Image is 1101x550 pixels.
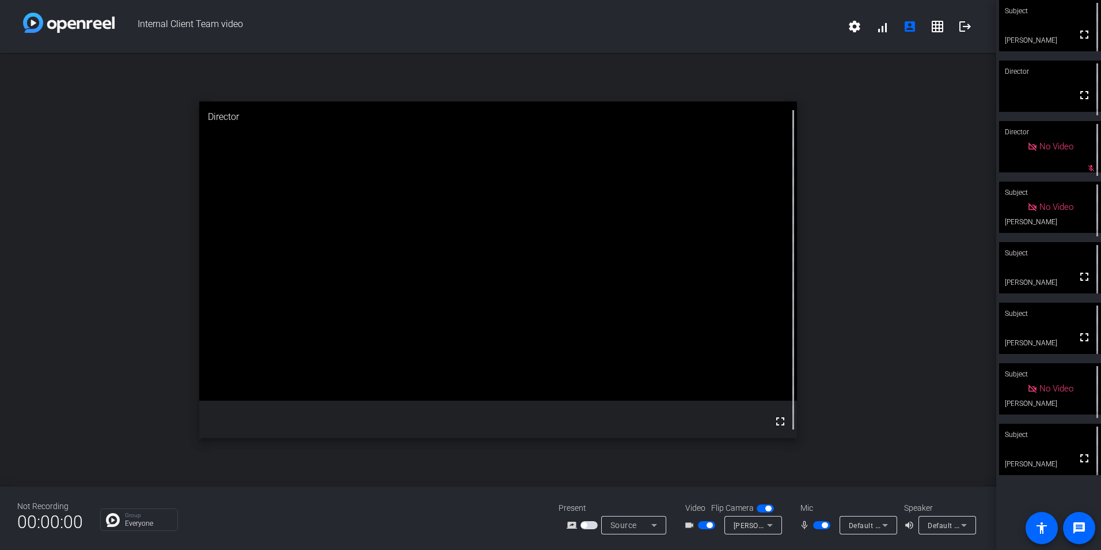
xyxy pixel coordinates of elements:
[999,363,1101,385] div: Subject
[1077,330,1091,344] mat-icon: fullscreen
[23,13,115,33] img: white-gradient.svg
[711,502,754,514] span: Flip Camera
[999,182,1101,204] div: Subject
[931,20,944,33] mat-icon: grid_on
[1035,521,1049,535] mat-icon: accessibility
[999,303,1101,325] div: Subject
[773,415,787,428] mat-icon: fullscreen
[999,61,1101,82] div: Director
[1077,28,1091,42] mat-icon: fullscreen
[1039,141,1073,152] span: No Video
[904,518,918,532] mat-icon: volume_up
[1039,202,1073,212] span: No Video
[199,101,797,133] div: Director
[868,13,896,40] button: signal_cellular_alt
[734,521,834,530] span: [PERSON_NAME] (2b93:8003)
[799,518,813,532] mat-icon: mic_none
[1077,270,1091,284] mat-icon: fullscreen
[559,502,674,514] div: Present
[904,502,973,514] div: Speaker
[999,242,1101,264] div: Subject
[1077,451,1091,465] mat-icon: fullscreen
[685,502,705,514] span: Video
[567,518,580,532] mat-icon: screen_share_outline
[125,520,172,527] p: Everyone
[17,508,83,536] span: 00:00:00
[848,20,861,33] mat-icon: settings
[610,521,637,530] span: Source
[125,513,172,518] p: Group
[999,121,1101,143] div: Director
[789,502,904,514] div: Mic
[1039,383,1073,394] span: No Video
[999,424,1101,446] div: Subject
[1072,521,1086,535] mat-icon: message
[684,518,698,532] mat-icon: videocam_outline
[928,521,1060,530] span: Default - Speakers (2- Realtek(R) Audio)
[1077,88,1091,102] mat-icon: fullscreen
[958,20,972,33] mat-icon: logout
[903,20,917,33] mat-icon: account_box
[115,13,841,40] span: Internal Client Team video
[17,500,83,513] div: Not Recording
[849,521,1011,530] span: Default - Microphone Array (2- Realtek(R) Audio)
[106,513,120,527] img: Chat Icon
